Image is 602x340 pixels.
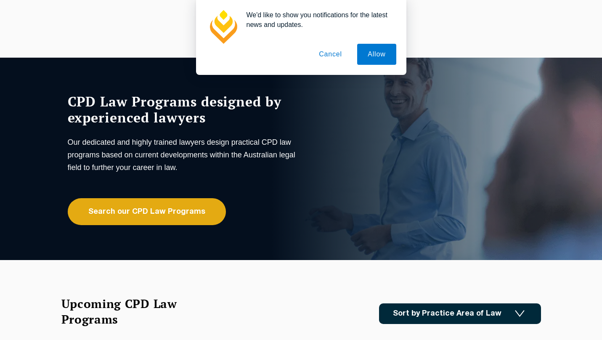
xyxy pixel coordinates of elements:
[68,198,226,225] a: Search our CPD Law Programs
[308,44,353,65] button: Cancel
[379,303,541,324] a: Sort by Practice Area of Law
[515,310,525,317] img: Icon
[206,10,240,44] img: notification icon
[68,136,299,174] p: Our dedicated and highly trained lawyers design practical CPD law programs based on current devel...
[61,296,198,327] h2: Upcoming CPD Law Programs
[240,10,396,29] div: We'd like to show you notifications for the latest news and updates.
[68,93,299,125] h1: CPD Law Programs designed by experienced lawyers
[357,44,396,65] button: Allow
